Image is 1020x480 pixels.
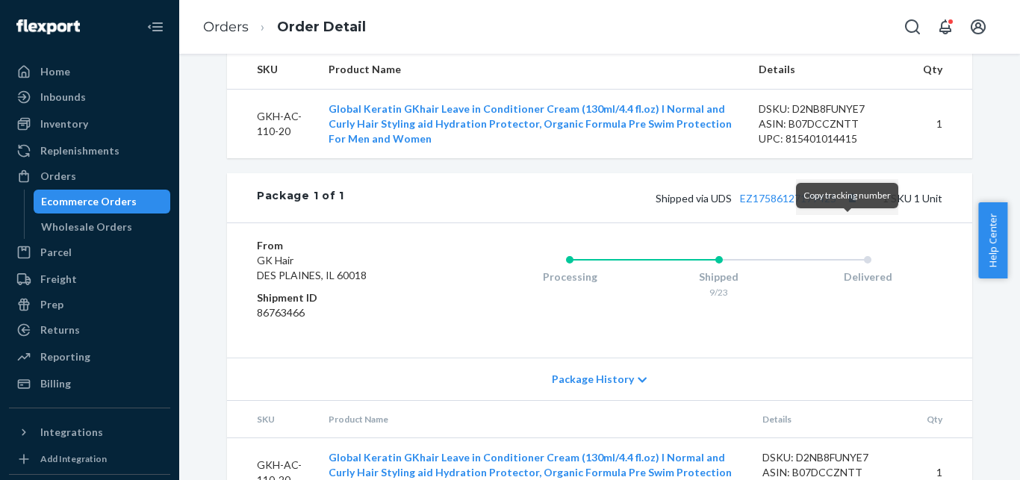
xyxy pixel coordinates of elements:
dt: From [257,238,435,253]
button: Integrations [9,420,170,444]
div: Prep [40,297,63,312]
a: EZ17586127179425 [740,192,836,205]
a: Ecommerce Orders [34,190,171,213]
div: Add Integration [40,452,107,465]
div: Package 1 of 1 [257,188,344,208]
a: Orders [203,19,249,35]
a: Add Integration [9,450,170,468]
div: Orders [40,169,76,184]
dt: Shipment ID [257,290,435,305]
a: Orders [9,164,170,188]
a: Inbounds [9,85,170,109]
button: Close Navigation [140,12,170,42]
span: Copy tracking number [803,190,891,201]
div: Processing [495,269,644,284]
a: Billing [9,372,170,396]
div: 9/23 [644,286,794,299]
a: Prep [9,293,170,317]
div: Inbounds [40,90,86,105]
a: Reporting [9,345,170,369]
div: Billing [40,376,71,391]
div: Freight [40,272,77,287]
a: Replenishments [9,139,170,163]
div: Integrations [40,425,103,440]
th: SKU [227,401,317,438]
div: Home [40,64,70,79]
ol: breadcrumbs [191,5,378,49]
span: Package History [552,372,634,387]
a: Home [9,60,170,84]
a: Returns [9,318,170,342]
span: GK Hair DES PLAINES, IL 60018 [257,254,367,281]
a: Inventory [9,112,170,136]
span: Shipped via UDS [656,192,862,205]
div: DSKU: D2NB8FUNYE7 [759,102,899,116]
a: Freight [9,267,170,291]
td: GKH-AC-110-20 [227,90,317,159]
button: Open notifications [930,12,960,42]
th: Details [750,401,915,438]
dd: 86763466 [257,305,435,320]
a: Order Detail [277,19,366,35]
div: DSKU: D2NB8FUNYE7 [762,450,903,465]
a: Wholesale Orders [34,215,171,239]
td: 1 [911,90,972,159]
a: Global Keratin GKhair Leave in Conditioner Cream (130ml/4.4 fl.oz) I Normal and Curly Hair Stylin... [329,102,732,145]
th: Product Name [317,401,750,438]
div: UPC: 815401014415 [759,131,899,146]
div: Inventory [40,116,88,131]
div: ASIN: B07DCCZNTT [762,465,903,480]
th: Details [747,50,911,90]
th: Qty [911,50,972,90]
div: Replenishments [40,143,119,158]
img: Flexport logo [16,19,80,34]
div: 1 SKU 1 Unit [344,188,942,208]
th: SKU [227,50,317,90]
div: Reporting [40,349,90,364]
a: Parcel [9,240,170,264]
div: Shipped [644,269,794,284]
th: Product Name [317,50,747,90]
div: Wholesale Orders [41,219,132,234]
button: Open Search Box [898,12,927,42]
div: Delivered [793,269,942,284]
div: Parcel [40,245,72,260]
button: Help Center [978,202,1007,278]
div: Returns [40,322,80,337]
th: Qty [915,401,972,438]
div: ASIN: B07DCCZNTT [759,116,899,131]
button: Open account menu [963,12,993,42]
div: Ecommerce Orders [41,194,137,209]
